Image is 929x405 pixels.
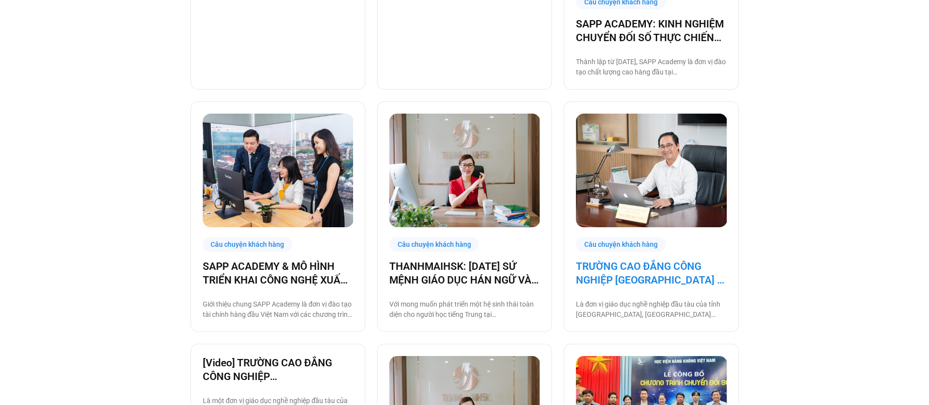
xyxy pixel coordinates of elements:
p: Là đơn vị giáo dục nghề nghiệp đầu tàu của tỉnh [GEOGRAPHIC_DATA], [GEOGRAPHIC_DATA] (BCi) đã ứng... [576,299,726,320]
div: Câu chuyện khách hàng [576,237,666,252]
p: Thành lập từ [DATE], SAPP Academy là đơn vị đào tạo chất lượng cao hàng đầu tại [GEOGRAPHIC_DATA]... [576,57,726,77]
img: Thanh Mai HSK chuyển đổi số cùng base [389,114,540,227]
a: TRƯỜNG CAO ĐẲNG CÔNG NGHIỆP [GEOGRAPHIC_DATA] – ĐƠN VỊ GIÁO DỤC CÔNG TIÊN PHONG CHUYỂN ĐỔI SỐ [576,260,726,287]
a: SAPP ACADEMY: KINH NGHIỆM CHUYỂN ĐỐI SỐ THỰC CHIẾN TỪ TƯ DUY QUẢN TRỊ VỮNG [576,17,726,45]
p: Với mong muốn phát triển một hệ sinh thái toàn diện cho người học tiếng Trung tại [GEOGRAPHIC_DAT... [389,299,540,320]
a: THANHMAIHSK: [DATE] SỨ MỆNH GIÁO DỤC HÁN NGỮ VÀ BƯỚC NGOẶT CHUYỂN ĐỔI SỐ [389,260,540,287]
div: Câu chuyện khách hàng [203,237,293,252]
p: Giới thiệu chung SAPP Academy là đơn vị đào tạo tài chính hàng đầu Việt Nam với các chương trình ... [203,299,353,320]
a: [Video] TRƯỜNG CAO ĐẲNG CÔNG NGHIỆP [GEOGRAPHIC_DATA] – ĐƠN VỊ GIÁO DỤC CÔNG TIÊN PHONG CHUYỂN ĐỔ... [203,356,353,383]
a: bci-chuyen-doi-so [576,114,726,227]
a: SAPP ACADEMY & MÔ HÌNH TRIỂN KHAI CÔNG NGHỆ XUẤT PHÁT TỪ TƯ DUY QUẢN TRỊ [203,260,353,287]
div: Câu chuyện khách hàng [389,237,479,252]
img: bci-chuyen-doi-so [576,114,727,227]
